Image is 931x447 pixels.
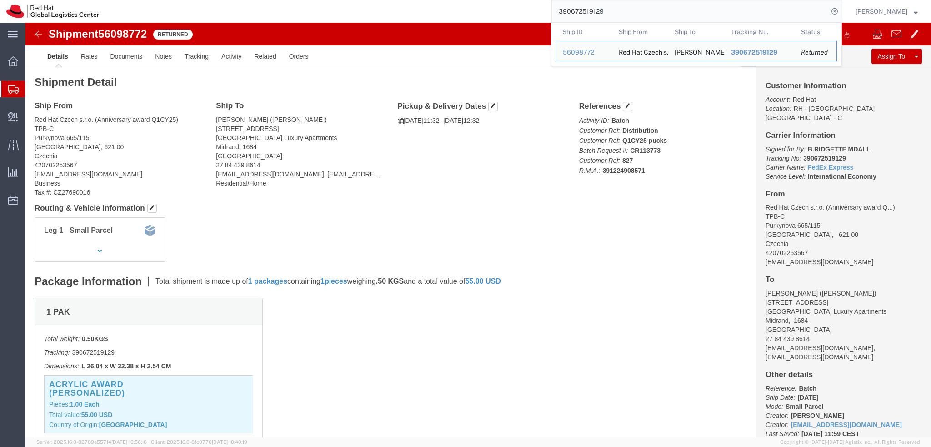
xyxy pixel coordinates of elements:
[556,23,841,66] table: Search Results
[212,439,247,445] span: [DATE] 10:40:19
[780,438,920,446] span: Copyright © [DATE]-[DATE] Agistix Inc., All Rights Reserved
[619,41,662,61] div: Red Hat Czech s.r.o.
[801,48,830,57] div: Returned
[675,41,718,61] div: Bridgette Mdall
[856,6,907,16] span: Filip Moravec
[6,5,99,18] img: logo
[36,439,147,445] span: Server: 2025.16.0-82789e55714
[731,49,777,56] span: 390672519129
[731,48,789,57] div: 390672519129
[563,48,606,57] div: 56098772
[795,23,837,41] th: Status
[668,23,725,41] th: Ship To
[612,23,669,41] th: Ship From
[552,0,828,22] input: Search for shipment number, reference number
[556,23,612,41] th: Ship ID
[725,23,795,41] th: Tracking Nu.
[855,6,918,17] button: [PERSON_NAME]
[25,23,931,437] iframe: FS Legacy Container
[151,439,247,445] span: Client: 2025.16.0-8fc0770
[111,439,147,445] span: [DATE] 10:56:16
